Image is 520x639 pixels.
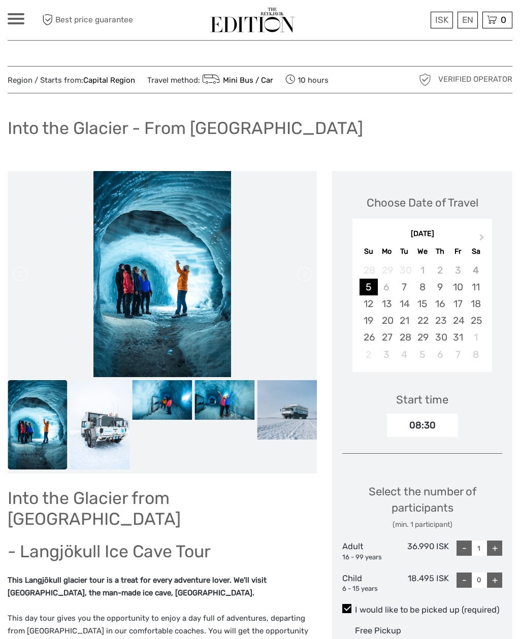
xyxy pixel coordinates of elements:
strong: This Langjökull glacier tour is a treat for every adventure lover. We'll visit [GEOGRAPHIC_DATA],... [8,576,267,598]
div: - [457,573,472,588]
div: Choose Friday, October 31st, 2025 [449,329,467,346]
div: month 2025-10 [355,262,489,363]
div: Choose Wednesday, November 5th, 2025 [413,346,431,363]
h1: Into the Glacier - From [GEOGRAPHIC_DATA] [8,118,363,139]
div: Not available Thursday, October 2nd, 2025 [431,262,449,279]
a: Mini Bus / Car [200,76,273,85]
span: Free Pickup [355,626,401,635]
div: Not available Sunday, November 2nd, 2025 [360,346,377,363]
p: We're away right now. Please check back later! [14,18,115,26]
div: Mo [378,245,396,258]
div: Choose Friday, October 24th, 2025 [449,312,467,329]
div: Choose Thursday, October 9th, 2025 [431,279,449,295]
div: Choose Saturday, October 18th, 2025 [467,295,484,312]
h1: - Langjökull Ice Cave Tour [8,541,317,562]
div: Choose Saturday, November 1st, 2025 [467,329,484,346]
div: Tu [396,245,413,258]
img: 78c017c5f6d541388602ecc5aa2d43bc.jpeg [70,380,130,470]
span: 0 [499,15,508,25]
label: I would like to be picked up (required) [342,604,502,616]
img: 56c4b3d4da864349951a8d5b452676bb_main_slider.jpeg [93,171,231,378]
button: Open LiveChat chat widget [117,16,129,28]
img: 539e765343654b429d429dc4d1a94c1a.jpeg [194,380,254,420]
img: verified_operator_grey_128.png [417,72,433,88]
button: Next Month [475,231,491,248]
div: Not available Monday, October 6th, 2025 [378,279,396,295]
div: Choose Tuesday, October 14th, 2025 [396,295,413,312]
div: Sa [467,245,484,258]
div: Choose Friday, October 10th, 2025 [449,279,467,295]
div: Choose Tuesday, October 7th, 2025 [396,279,413,295]
div: Not available Sunday, September 28th, 2025 [360,262,377,279]
div: 36.990 ISK [396,541,449,562]
div: Adult [342,541,396,562]
span: 10 hours [285,73,329,87]
img: The Reykjavík Edition [210,8,295,32]
div: Choose Wednesday, October 22nd, 2025 [413,312,431,329]
div: EN [458,12,478,28]
div: Choose Thursday, October 16th, 2025 [431,295,449,312]
div: Not available Monday, September 29th, 2025 [378,262,396,279]
div: Choose Tuesday, November 4th, 2025 [396,346,413,363]
div: Choose Wednesday, October 29th, 2025 [413,329,431,346]
img: 3f902d68b7e440dfbfefbc9f1aa5903a.jpeg [133,380,192,420]
div: (min. 1 participant) [342,520,502,530]
span: Verified Operator [438,74,512,85]
div: Choose Sunday, October 19th, 2025 [360,312,377,329]
span: ISK [435,15,448,25]
div: Select the number of participants [342,484,502,530]
div: + [487,573,502,588]
div: + [487,541,502,556]
div: Not available Saturday, October 4th, 2025 [467,262,484,279]
span: Region / Starts from: [8,75,135,86]
div: Choose Friday, October 17th, 2025 [449,295,467,312]
div: 16 - 99 years [342,553,396,562]
div: Choose Thursday, October 30th, 2025 [431,329,449,346]
h1: Into the Glacier from [GEOGRAPHIC_DATA] [8,488,317,529]
div: - [457,541,472,556]
div: Choose Monday, November 3rd, 2025 [378,346,396,363]
div: Choose Friday, November 7th, 2025 [449,346,467,363]
div: Start time [396,392,448,408]
div: We [413,245,431,258]
div: Choose Monday, October 27th, 2025 [378,329,396,346]
div: Child [342,573,396,594]
div: Choose Sunday, October 12th, 2025 [360,295,377,312]
div: 18.495 ISK [396,573,449,594]
div: 08:30 [387,414,458,437]
div: Choose Wednesday, October 15th, 2025 [413,295,431,312]
div: Choose Monday, October 20th, 2025 [378,312,396,329]
div: Fr [449,245,467,258]
div: Th [431,245,449,258]
img: 56c4b3d4da864349951a8d5b452676bb.jpeg [8,380,68,470]
span: Best price guarantee [40,12,134,28]
div: Not available Friday, October 3rd, 2025 [449,262,467,279]
img: 1cafb7fcc6804c99bcdccf2df4caca22.jpeg [257,380,317,440]
div: Not available Wednesday, October 1st, 2025 [413,262,431,279]
div: Choose Thursday, November 6th, 2025 [431,346,449,363]
div: Su [360,245,377,258]
div: Choose Tuesday, October 21st, 2025 [396,312,413,329]
div: Choose Thursday, October 23rd, 2025 [431,312,449,329]
div: Choose Wednesday, October 8th, 2025 [413,279,431,295]
div: [DATE] [352,229,492,240]
div: Choose Sunday, October 26th, 2025 [360,329,377,346]
div: Choose Tuesday, October 28th, 2025 [396,329,413,346]
div: Choose Saturday, October 25th, 2025 [467,312,484,329]
div: Not available Tuesday, September 30th, 2025 [396,262,413,279]
a: Capital Region [83,76,135,85]
div: Choose Date of Travel [367,195,478,211]
div: Choose Saturday, October 11th, 2025 [467,279,484,295]
div: 6 - 15 years [342,584,396,594]
div: Choose Sunday, October 5th, 2025 [360,279,377,295]
div: Choose Saturday, November 8th, 2025 [467,346,484,363]
div: Choose Monday, October 13th, 2025 [378,295,396,312]
span: Travel method: [147,73,273,87]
